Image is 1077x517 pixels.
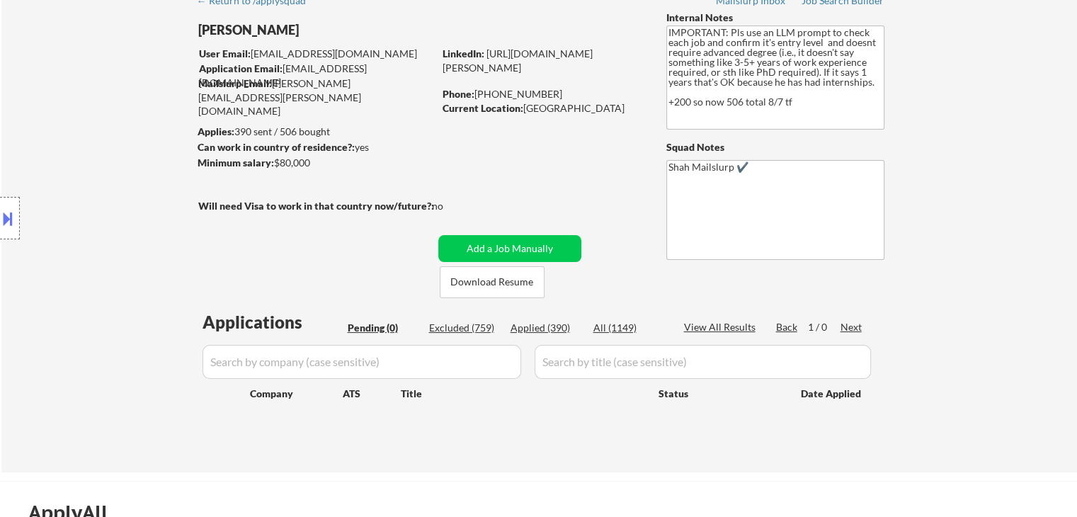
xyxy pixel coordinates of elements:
[443,47,484,59] strong: LinkedIn:
[199,47,433,61] div: [EMAIL_ADDRESS][DOMAIN_NAME]
[801,387,863,401] div: Date Applied
[776,320,799,334] div: Back
[666,140,884,154] div: Squad Notes
[684,320,760,334] div: View All Results
[198,200,434,212] strong: Will need Visa to work in that country now/future?:
[198,76,433,118] div: [PERSON_NAME][EMAIL_ADDRESS][PERSON_NAME][DOMAIN_NAME]
[440,266,545,298] button: Download Resume
[438,235,581,262] button: Add a Job Manually
[443,87,643,101] div: [PHONE_NUMBER]
[443,88,474,100] strong: Phone:
[348,321,418,335] div: Pending (0)
[343,387,401,401] div: ATS
[198,125,433,139] div: 390 sent / 506 bought
[443,47,593,74] a: [URL][DOMAIN_NAME][PERSON_NAME]
[808,320,840,334] div: 1 / 0
[429,321,500,335] div: Excluded (759)
[198,77,272,89] strong: Mailslurp Email:
[203,314,343,331] div: Applications
[203,345,521,379] input: Search by company (case sensitive)
[511,321,581,335] div: Applied (390)
[666,11,884,25] div: Internal Notes
[198,156,433,170] div: $80,000
[659,380,780,406] div: Status
[840,320,863,334] div: Next
[401,387,645,401] div: Title
[535,345,871,379] input: Search by title (case sensitive)
[443,101,643,115] div: [GEOGRAPHIC_DATA]
[593,321,664,335] div: All (1149)
[199,62,433,89] div: [EMAIL_ADDRESS][DOMAIN_NAME]
[198,140,429,154] div: yes
[199,47,251,59] strong: User Email:
[432,199,472,213] div: no
[198,141,355,153] strong: Can work in country of residence?:
[443,102,523,114] strong: Current Location:
[199,62,283,74] strong: Application Email:
[198,21,489,39] div: [PERSON_NAME]
[250,387,343,401] div: Company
